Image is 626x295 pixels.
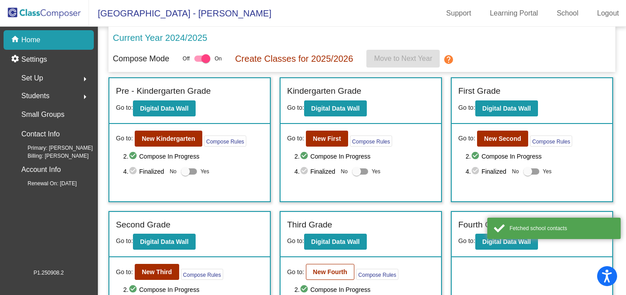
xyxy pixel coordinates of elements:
mat-icon: home [11,35,21,45]
div: Fetched school contacts [510,224,614,232]
button: Digital Data Wall [304,100,367,116]
p: Settings [21,54,47,65]
mat-icon: check_circle [128,166,139,177]
b: Digital Data Wall [311,238,360,245]
b: New Second [484,135,521,142]
mat-icon: arrow_right [80,92,90,102]
label: Third Grade [287,219,332,231]
span: Students [21,90,49,102]
mat-icon: check_circle [300,166,310,177]
span: 2. Compose In Progress [294,151,434,162]
button: Digital Data Wall [304,234,367,250]
b: New Kindergarten [142,135,195,142]
span: Yes [372,166,381,177]
button: Compose Rules [356,269,398,280]
span: Go to: [287,237,304,244]
span: No [170,167,177,175]
a: Learning Portal [483,6,546,20]
label: Second Grade [116,219,171,231]
p: Small Groups [21,108,64,121]
button: New Kindergarten [135,131,202,147]
b: New First [313,135,341,142]
a: Logout [590,6,626,20]
mat-icon: check_circle [128,151,139,162]
label: Fourth Grade [458,219,509,231]
span: Go to: [116,134,133,143]
button: Compose Rules [530,136,572,147]
span: Go to: [458,134,475,143]
button: Digital Data Wall [475,100,538,116]
b: Digital Data Wall [482,105,531,112]
mat-icon: check_circle [300,284,310,295]
button: Digital Data Wall [133,234,196,250]
mat-icon: arrow_right [80,74,90,84]
span: Yes [543,166,552,177]
p: Home [21,35,40,45]
p: Current Year 2024/2025 [113,31,207,44]
span: Go to: [287,134,304,143]
b: Digital Data Wall [140,105,189,112]
span: Go to: [287,104,304,111]
button: Digital Data Wall [133,100,196,116]
a: School [550,6,586,20]
span: 2. Compose In Progress [123,151,263,162]
mat-icon: check_circle [128,284,139,295]
span: Go to: [287,267,304,277]
p: Compose Mode [113,53,169,65]
span: 4. Finalized [294,166,336,177]
span: 2. Compose In Progress [123,284,263,295]
span: Go to: [116,267,133,277]
span: Billing: [PERSON_NAME] [13,152,88,160]
span: No [512,167,519,175]
mat-icon: check_circle [471,166,482,177]
b: New Fourth [313,268,347,275]
label: Kindergarten Grade [287,85,361,98]
p: Contact Info [21,128,60,140]
label: Pre - Kindergarten Grade [116,85,211,98]
span: Off [183,55,190,63]
button: Move to Next Year [366,50,440,68]
mat-icon: check_circle [471,151,482,162]
mat-icon: settings [11,54,21,65]
span: Go to: [116,237,133,244]
b: Digital Data Wall [140,238,189,245]
b: Digital Data Wall [482,238,531,245]
a: Support [439,6,478,20]
button: Compose Rules [204,136,246,147]
button: New First [306,131,348,147]
button: New Third [135,264,179,280]
mat-icon: check_circle [300,151,310,162]
button: Compose Rules [181,269,223,280]
span: 2. Compose In Progress [294,284,434,295]
span: Go to: [458,104,475,111]
span: [GEOGRAPHIC_DATA] - [PERSON_NAME] [89,6,271,20]
span: 4. Finalized [123,166,165,177]
mat-icon: help [443,54,454,65]
button: Digital Data Wall [475,234,538,250]
label: First Grade [458,85,501,98]
b: Digital Data Wall [311,105,360,112]
span: Move to Next Year [374,55,433,62]
span: Yes [201,166,209,177]
span: Go to: [458,237,475,244]
p: Account Info [21,163,61,176]
span: 4. Finalized [465,166,507,177]
span: On [215,55,222,63]
b: New Third [142,268,172,275]
p: Create Classes for 2025/2026 [235,52,353,65]
span: Go to: [116,104,133,111]
span: 2. Compose In Progress [465,151,605,162]
button: Compose Rules [350,136,392,147]
button: New Second [477,131,528,147]
button: New Fourth [306,264,354,280]
span: Set Up [21,72,43,84]
span: No [341,167,348,175]
span: Renewal On: [DATE] [13,179,76,187]
span: Primary: [PERSON_NAME] [13,144,93,152]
